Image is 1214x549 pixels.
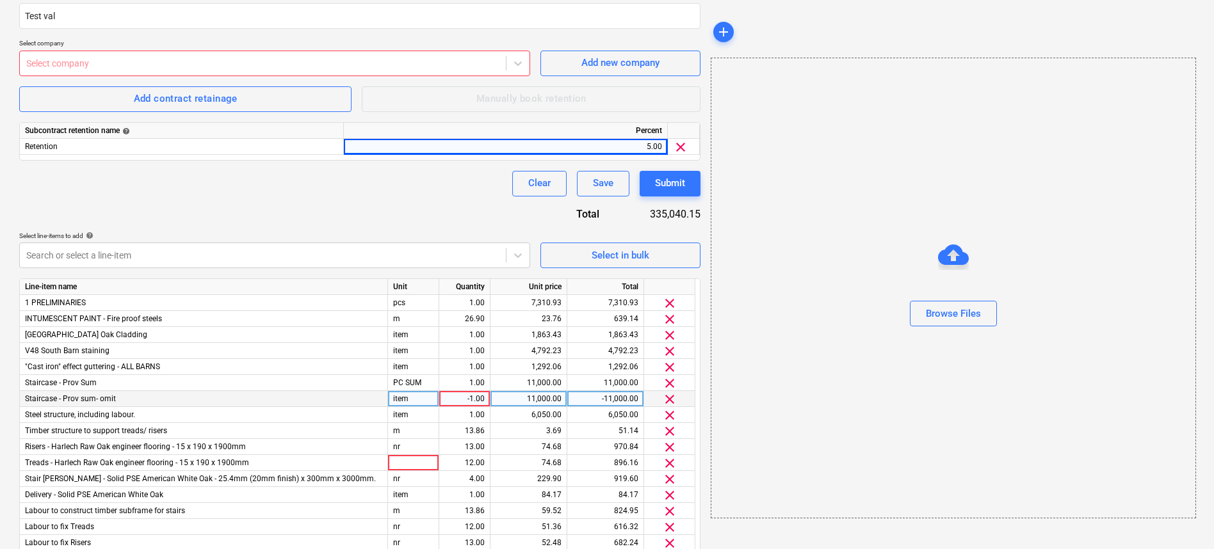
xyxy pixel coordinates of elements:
[512,171,567,196] button: Clear
[593,175,613,191] div: Save
[19,39,530,50] p: Select company
[496,327,562,343] div: 1,863.43
[572,311,638,327] div: 639.14
[620,207,700,221] div: 335,040.15
[388,343,439,359] div: item
[388,423,439,439] div: m
[349,139,662,155] div: 5.00
[572,295,638,311] div: 7,310.93
[711,58,1196,518] div: Browse Files
[662,312,677,327] span: clear
[19,232,530,240] div: Select line-items to add
[25,442,246,451] span: Risers - Harlech Raw Oak engineer flooring - 15 x 190 x 1900mm
[496,455,562,471] div: 74.68
[572,327,638,343] div: 1,863.43
[662,360,677,375] span: clear
[592,247,649,264] div: Select in bulk
[388,407,439,423] div: item
[716,24,731,40] span: add
[25,346,109,355] span: V48 South Barn staining
[496,391,562,407] div: 11,000.00
[444,519,485,535] div: 12.00
[581,54,660,71] div: Add new company
[444,471,485,487] div: 4.00
[388,327,439,343] div: item
[662,392,677,407] span: clear
[662,424,677,439] span: clear
[25,378,97,387] span: Staircase - Prov Sum
[577,171,629,196] button: Save
[19,3,700,29] input: Document name
[388,279,439,295] div: Unit
[572,503,638,519] div: 824.95
[134,90,238,107] div: Add contract retainage
[344,123,668,139] div: Percent
[534,207,620,221] div: Total
[444,423,485,439] div: 13.86
[662,440,677,455] span: clear
[662,296,677,311] span: clear
[388,311,439,327] div: m
[662,472,677,487] span: clear
[444,503,485,519] div: 13.86
[572,343,638,359] div: 4,792.23
[662,344,677,359] span: clear
[25,330,147,339] span: North & East Barn Oak Cladding
[444,487,485,503] div: 1.00
[444,311,485,327] div: 26.90
[572,359,638,375] div: 1,292.06
[388,375,439,391] div: PC SUM
[655,175,685,191] div: Submit
[444,391,485,407] div: -1.00
[444,295,485,311] div: 1.00
[444,343,485,359] div: 1.00
[444,439,485,455] div: 13.00
[120,127,130,134] span: help
[662,408,677,423] span: clear
[572,455,638,471] div: 896.16
[496,439,562,455] div: 74.68
[20,279,388,295] div: Line-item name
[388,471,439,487] div: nr
[496,359,562,375] div: 1,292.06
[496,471,562,487] div: 229.90
[25,490,163,499] span: Delivery - Solid PSE American White Oak
[25,362,160,371] span: "Cast iron" effect guttering - ALL BARNS
[444,327,485,343] div: 1.00
[25,522,94,531] span: Labour to fix Treads
[572,519,638,535] div: 616.32
[388,519,439,535] div: nr
[496,487,562,503] div: 84.17
[490,279,567,295] div: Unit price
[25,538,91,547] span: Labour to fix Risers
[20,139,344,155] div: Retention
[25,298,86,307] span: 1 PRELIMINARIES
[662,520,677,535] span: clear
[496,407,562,423] div: 6,050.00
[528,175,551,191] div: Clear
[572,487,638,503] div: 84.17
[25,474,376,483] span: Stair stringer - Solid PSE American White Oak - 25.4mm (20mm finish) x 300mm x 3000mm.
[388,295,439,311] div: pcs
[662,488,677,503] span: clear
[25,506,185,515] span: Labour to construct timber subframe for stairs
[910,301,997,326] button: Browse Files
[662,504,677,519] span: clear
[572,439,638,455] div: 970.84
[662,456,677,471] span: clear
[25,394,116,403] span: Staircase - Prov sum- omit
[640,171,700,196] button: Submit
[572,471,638,487] div: 919.60
[83,232,93,239] span: help
[662,376,677,391] span: clear
[572,423,638,439] div: 51.14
[25,458,249,467] span: Treads - Harlech Raw Oak engineer flooring - 15 x 190 x 1900mm
[439,279,490,295] div: Quantity
[388,487,439,503] div: item
[496,311,562,327] div: 23.76
[926,305,981,322] div: Browse Files
[496,375,562,391] div: 11,000.00
[444,375,485,391] div: 1.00
[25,426,167,435] span: Timber structure to support treads/ risers
[662,328,677,343] span: clear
